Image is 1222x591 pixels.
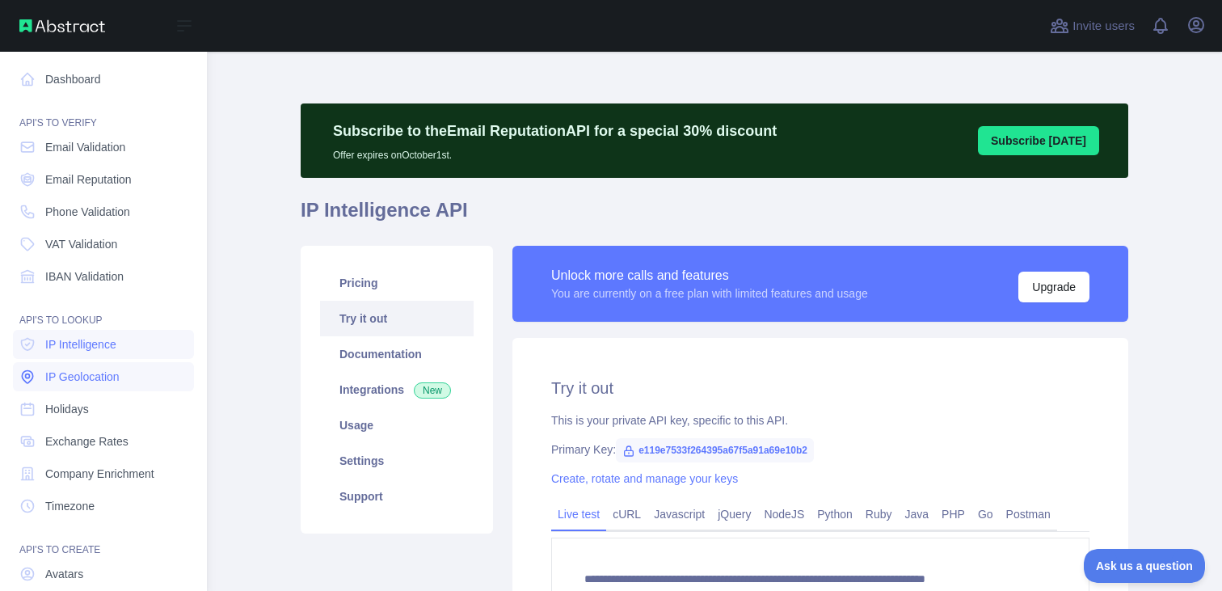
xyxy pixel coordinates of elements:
span: Phone Validation [45,204,130,220]
a: Create, rotate and manage your keys [551,472,738,485]
span: e119e7533f264395a67f5a91a69e10b2 [616,438,814,462]
span: IBAN Validation [45,268,124,285]
a: Timezone [13,492,194,521]
a: Ruby [859,501,899,527]
span: Company Enrichment [45,466,154,482]
span: Email Validation [45,139,125,155]
span: VAT Validation [45,236,117,252]
a: NodeJS [757,501,811,527]
a: Pricing [320,265,474,301]
div: Primary Key: [551,441,1089,458]
a: Holidays [13,395,194,424]
button: Invite users [1047,13,1138,39]
p: Subscribe to the Email Reputation API for a special 30 % discount [333,120,777,142]
a: jQuery [711,501,757,527]
button: Upgrade [1018,272,1089,302]
a: Integrations New [320,372,474,407]
div: API'S TO VERIFY [13,97,194,129]
a: PHP [935,501,971,527]
a: Live test [551,501,606,527]
a: Javascript [647,501,711,527]
h2: Try it out [551,377,1089,399]
a: IP Geolocation [13,362,194,391]
a: Email Reputation [13,165,194,194]
div: API'S TO LOOKUP [13,294,194,327]
span: IP Geolocation [45,369,120,385]
a: IP Intelligence [13,330,194,359]
a: Postman [1000,501,1057,527]
span: Timezone [45,498,95,514]
div: Unlock more calls and features [551,266,868,285]
a: Go [971,501,1000,527]
span: Avatars [45,566,83,582]
div: API'S TO CREATE [13,524,194,556]
a: Company Enrichment [13,459,194,488]
a: Support [320,479,474,514]
button: Subscribe [DATE] [978,126,1099,155]
a: Usage [320,407,474,443]
span: IP Intelligence [45,336,116,352]
a: VAT Validation [13,230,194,259]
h1: IP Intelligence API [301,197,1128,236]
a: IBAN Validation [13,262,194,291]
span: Invite users [1072,17,1135,36]
iframe: Toggle Customer Support [1084,549,1206,583]
div: You are currently on a free plan with limited features and usage [551,285,868,302]
a: Email Validation [13,133,194,162]
a: Dashboard [13,65,194,94]
a: cURL [606,501,647,527]
a: Java [899,501,936,527]
a: Phone Validation [13,197,194,226]
a: Documentation [320,336,474,372]
a: Avatars [13,559,194,589]
div: This is your private API key, specific to this API. [551,412,1089,428]
a: Settings [320,443,474,479]
a: Exchange Rates [13,427,194,456]
span: Holidays [45,401,89,417]
span: Exchange Rates [45,433,129,450]
span: Email Reputation [45,171,132,188]
a: Try it out [320,301,474,336]
img: Abstract API [19,19,105,32]
p: Offer expires on October 1st. [333,142,777,162]
span: New [414,382,451,399]
a: Python [811,501,859,527]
